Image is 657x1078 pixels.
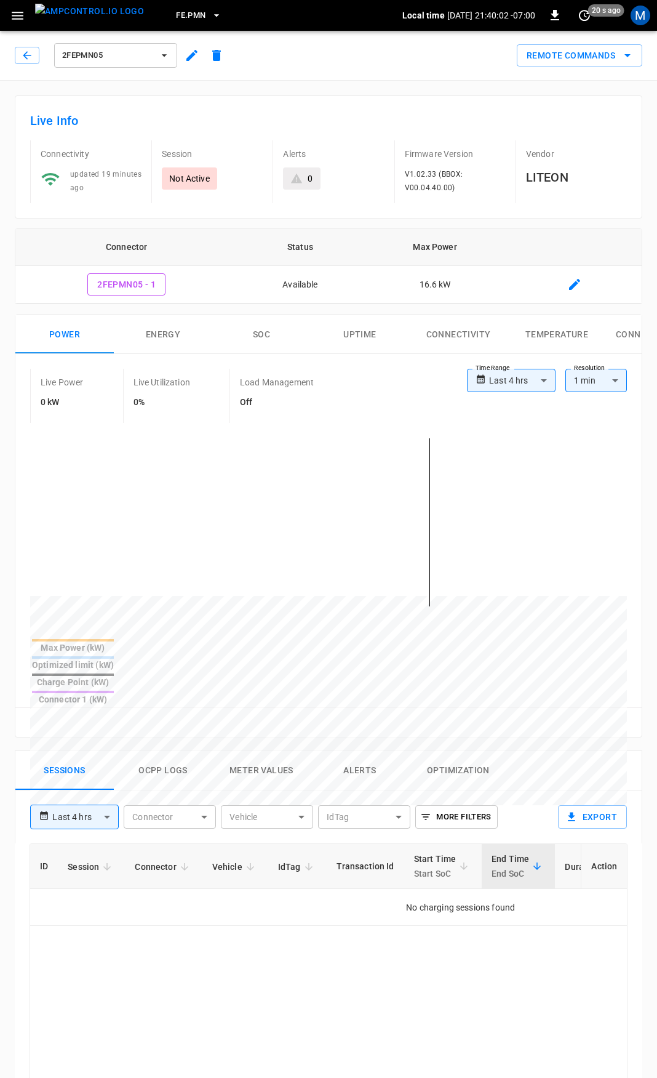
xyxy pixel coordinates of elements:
button: Temperature [508,315,606,354]
button: 2FEPMN05 [54,43,177,68]
th: Status [237,229,362,266]
td: 16.6 kW [363,266,508,304]
h6: 0 kW [41,396,84,409]
table: connector table [15,229,642,304]
p: Alerts [283,148,384,160]
button: Energy [114,315,212,354]
th: Transaction Id [327,844,404,889]
p: Live Power [41,376,84,388]
h6: LITEON [526,167,627,187]
button: Remote Commands [517,44,642,67]
h6: Live Info [30,111,627,131]
span: 20 s ago [588,4,624,17]
button: Power [15,315,114,354]
p: Start SoC [414,866,456,881]
div: profile-icon [631,6,650,25]
p: Firmware Version [405,148,506,160]
button: Connectivity [409,315,508,354]
span: updated 19 minutes ago [70,170,141,192]
p: End SoC [492,866,529,881]
p: Local time [402,9,445,22]
th: Connector [15,229,237,266]
h6: Off [240,396,314,409]
span: Session [68,859,115,874]
td: Available [237,266,362,304]
div: Start Time [414,851,456,881]
button: set refresh interval [575,6,594,25]
span: Start TimeStart SoC [414,851,472,881]
div: End Time [492,851,529,881]
p: [DATE] 21:40:02 -07:00 [447,9,535,22]
span: V1.02.33 (BBOX: V00.04.40.00) [405,170,463,192]
button: More Filters [415,805,497,829]
button: Alerts [311,751,409,790]
th: Max Power [363,229,508,266]
p: Vendor [526,148,627,160]
th: ID [30,844,58,889]
img: ampcontrol.io logo [35,4,144,19]
button: Meter Values [212,751,311,790]
div: Last 4 hrs [489,369,555,392]
button: FE.PMN [171,4,226,28]
button: 2FEPMN05 - 1 [87,273,165,296]
p: Connectivity [41,148,141,160]
th: Action [581,844,627,889]
span: Connector [135,859,192,874]
span: 2FEPMN05 [62,49,153,63]
div: remote commands options [517,44,642,67]
button: Uptime [311,315,409,354]
span: Duration [565,859,615,874]
button: Export [558,805,627,829]
button: Optimization [409,751,508,790]
button: SOC [212,315,311,354]
p: Not Active [169,172,210,185]
span: End TimeEnd SoC [492,851,545,881]
p: Session [162,148,263,160]
div: 1 min [565,369,627,392]
span: IdTag [278,859,317,874]
label: Resolution [574,363,605,373]
div: 0 [308,172,313,185]
button: Sessions [15,751,114,790]
span: Vehicle [212,859,258,874]
h6: 0% [133,396,190,409]
p: Load Management [240,376,314,388]
label: Time Range [476,363,510,373]
span: FE.PMN [176,9,205,23]
p: Live Utilization [133,376,190,388]
button: Ocpp logs [114,751,212,790]
div: Last 4 hrs [52,805,119,829]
